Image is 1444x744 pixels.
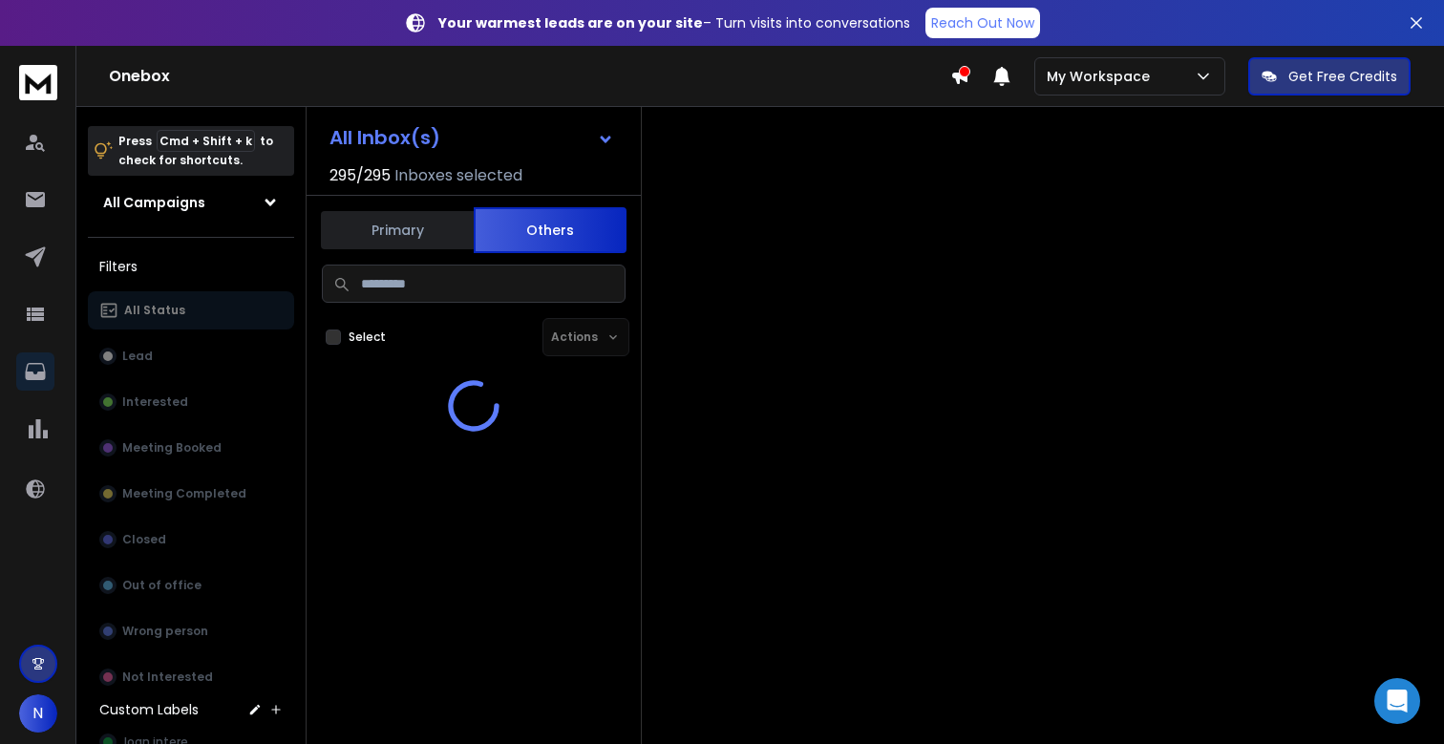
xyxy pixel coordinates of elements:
button: N [19,694,57,733]
span: 295 / 295 [329,164,391,187]
p: – Turn visits into conversations [438,13,910,32]
img: logo [19,65,57,100]
button: All Inbox(s) [314,118,629,157]
h3: Custom Labels [99,700,199,719]
p: Press to check for shortcuts. [118,132,273,170]
a: Reach Out Now [925,8,1040,38]
h1: All Inbox(s) [329,128,440,147]
div: Open Intercom Messenger [1374,678,1420,724]
h1: All Campaigns [103,193,205,212]
button: Others [474,207,626,253]
label: Select [349,329,386,345]
span: Cmd + Shift + k [157,130,255,152]
h3: Filters [88,253,294,280]
button: Get Free Credits [1248,57,1411,96]
button: All Campaigns [88,183,294,222]
p: Get Free Credits [1288,67,1397,86]
p: Reach Out Now [931,13,1034,32]
strong: Your warmest leads are on your site [438,13,703,32]
h1: Onebox [109,65,950,88]
button: Primary [321,209,474,251]
h3: Inboxes selected [394,164,522,187]
p: My Workspace [1047,67,1157,86]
